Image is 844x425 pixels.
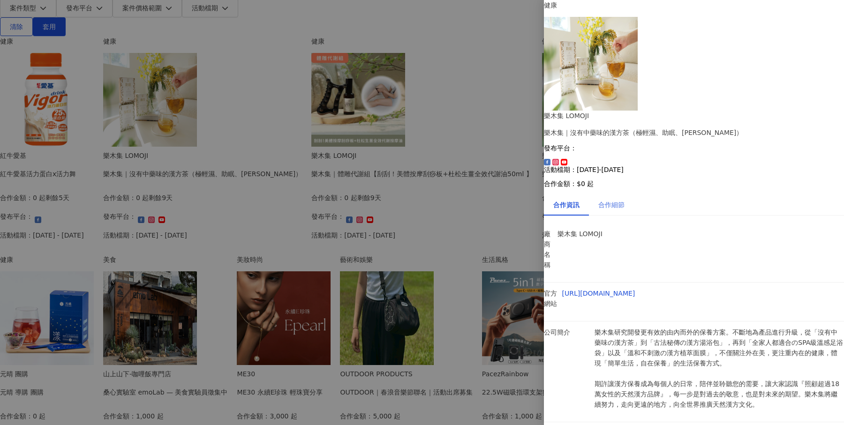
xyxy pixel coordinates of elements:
[562,290,635,297] a: [URL][DOMAIN_NAME]
[544,288,558,309] p: 官方網站
[595,327,844,410] p: 樂木集研究開發更有效的由內而外的保養方案。不斷地為產品進行升級，從「沒有中藥味の漢方茶」到「古法秘傳の漢方湯浴包」，再到「全家人都適合のSPA級溫感足浴袋」以及「溫和不刺激の漢方植萃面膜」，不僅...
[544,144,844,152] p: 發布平台：
[544,229,553,270] p: 廠商名稱
[544,127,844,138] div: 樂木集｜沒有中藥味的漢方茶（極輕濕、助眠、[PERSON_NAME]）
[544,111,844,121] div: 樂木集 LOMOJI
[553,200,580,210] div: 合作資訊
[544,327,590,337] p: 公司簡介
[598,200,625,210] div: 合作細節
[558,229,620,239] p: 樂木集 LOMOJI
[544,180,844,187] p: 合作金額： $0 起
[544,166,844,173] p: 活動檔期：[DATE]-[DATE]
[544,17,638,111] img: 樂木集｜沒有中藥味的漢方茶（極輕濕、助眠、亮妍）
